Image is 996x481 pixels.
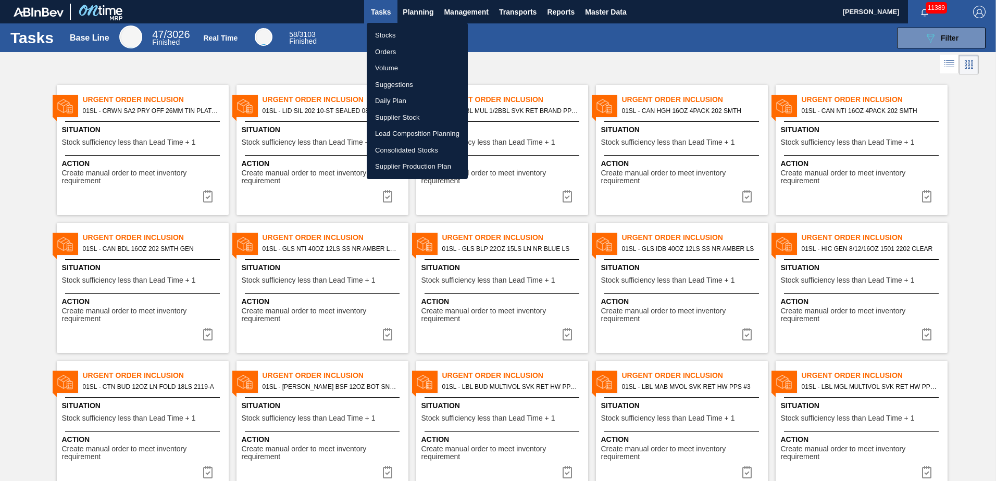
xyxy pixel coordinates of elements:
[367,158,468,175] a: Supplier Production Plan
[367,44,468,60] a: Orders
[367,142,468,159] a: Consolidated Stocks
[367,125,468,142] a: Load Composition Planning
[367,27,468,44] a: Stocks
[367,60,468,77] a: Volume
[367,77,468,93] a: Suggestions
[367,109,468,126] a: Supplier Stock
[367,93,468,109] a: Daily Plan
